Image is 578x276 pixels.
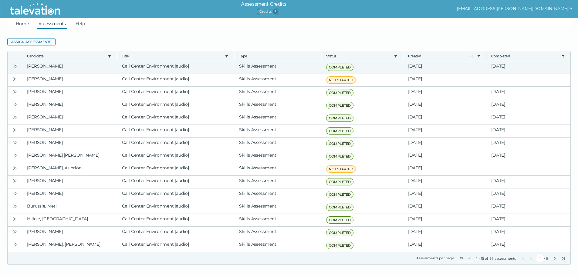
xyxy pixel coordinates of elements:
[403,163,486,175] clr-dg-cell: [DATE]
[403,125,486,137] clr-dg-cell: [DATE]
[234,176,321,188] clr-dg-cell: Skills Assessment
[11,126,19,133] button: Open
[11,113,19,121] button: Open
[117,214,234,226] clr-dg-cell: Call Center Environment [audio]
[117,61,234,74] clr-dg-cell: Call Center Environment [audio]
[12,178,17,183] cds-icon: Open
[403,214,486,226] clr-dg-cell: [DATE]
[22,150,117,163] clr-dg-cell: [PERSON_NAME] [PERSON_NAME]
[234,201,321,214] clr-dg-cell: Skills Assessment
[12,204,17,209] cds-icon: Open
[486,87,570,99] clr-dg-cell: [DATE]
[12,242,17,247] cds-icon: Open
[241,1,286,8] h6: Assessment Credits
[326,140,354,147] span: COMPLETED
[403,138,486,150] clr-dg-cell: [DATE]
[117,201,234,214] clr-dg-cell: Call Center Environment [audio]
[403,150,486,163] clr-dg-cell: [DATE]
[491,54,559,58] button: Completed
[234,163,321,175] clr-dg-cell: Skills Assessment
[117,74,234,86] clr-dg-cell: Call Center Environment [audio]
[22,138,117,150] clr-dg-cell: [PERSON_NAME]
[234,87,321,99] clr-dg-cell: Skills Assessment
[239,54,316,58] span: Type
[403,99,486,112] clr-dg-cell: [DATE]
[403,74,486,86] clr-dg-cell: [DATE]
[11,88,19,95] button: Open
[117,87,234,99] clr-dg-cell: Call Center Environment [audio]
[326,153,354,160] span: COMPLETED
[117,99,234,112] clr-dg-cell: Call Center Environment [audio]
[12,64,17,69] cds-icon: Open
[486,99,570,112] clr-dg-cell: [DATE]
[11,202,19,210] button: Open
[326,204,354,211] span: COMPLETED
[486,112,570,125] clr-dg-cell: [DATE]
[486,201,570,214] clr-dg-cell: [DATE]
[484,49,488,62] button: Column resize handle
[37,18,67,29] a: Assessments
[12,229,17,234] cds-icon: Open
[234,99,321,112] clr-dg-cell: Skills Assessment
[11,75,19,82] button: Open
[12,140,17,145] cds-icon: Open
[234,150,321,163] clr-dg-cell: Skills Assessment
[326,76,356,84] span: NOT STARTED
[22,99,117,112] clr-dg-cell: [PERSON_NAME]
[326,165,356,173] span: NOT STARTED
[12,102,17,107] cds-icon: Open
[326,216,354,224] span: COMPLETED
[27,54,105,58] button: Candidate
[22,74,117,86] clr-dg-cell: [PERSON_NAME]
[117,112,234,125] clr-dg-cell: Call Center Environment [audio]
[486,61,570,74] clr-dg-cell: [DATE]
[117,188,234,201] clr-dg-cell: Call Center Environment [audio]
[122,54,222,58] button: Title
[22,163,117,175] clr-dg-cell: [PERSON_NAME], Aubrion
[117,163,234,175] clr-dg-cell: Call Center Environment [audio]
[403,201,486,214] clr-dg-cell: [DATE]
[234,125,321,137] clr-dg-cell: Skills Assessment
[22,61,117,74] clr-dg-cell: [PERSON_NAME]
[528,256,533,261] button: Previous Page
[11,177,19,184] button: Open
[326,89,354,96] span: COMPLETED
[11,62,19,70] button: Open
[11,228,19,235] button: Open
[117,138,234,150] clr-dg-cell: Call Center Environment [audio]
[117,150,234,163] clr-dg-cell: Call Center Environment [audio]
[416,256,455,260] label: Assessments per page
[22,201,117,214] clr-dg-cell: Burussie, Meti
[12,153,17,158] cds-icon: Open
[403,176,486,188] clr-dg-cell: [DATE]
[561,256,566,261] button: Last Page
[117,176,234,188] clr-dg-cell: Call Center Environment [audio]
[22,227,117,239] clr-dg-cell: [PERSON_NAME]
[234,74,321,86] clr-dg-cell: Skills Assessment
[234,112,321,125] clr-dg-cell: Skills Assessment
[537,255,544,262] input: Current Page
[486,214,570,226] clr-dg-cell: [DATE]
[22,214,117,226] clr-dg-cell: Hillole, [GEOGRAPHIC_DATA]
[11,139,19,146] button: Open
[326,102,354,109] span: COMPLETED
[486,188,570,201] clr-dg-cell: [DATE]
[234,188,321,201] clr-dg-cell: Skills Assessment
[11,101,19,108] button: Open
[22,188,117,201] clr-dg-cell: [PERSON_NAME]
[403,227,486,239] clr-dg-cell: [DATE]
[486,176,570,188] clr-dg-cell: [DATE]
[520,255,566,262] div: /
[326,127,354,135] span: COMPLETED
[234,138,321,150] clr-dg-cell: Skills Assessment
[319,49,323,62] button: Column resize handle
[234,61,321,74] clr-dg-cell: Skills Assessment
[74,18,86,29] a: Help
[22,176,117,188] clr-dg-cell: [PERSON_NAME]
[15,18,30,29] a: Home
[457,5,573,12] button: show user actions
[486,227,570,239] clr-dg-cell: [DATE]
[552,256,557,261] button: Next Page
[12,115,17,120] cds-icon: Open
[234,214,321,226] clr-dg-cell: Skills Assessment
